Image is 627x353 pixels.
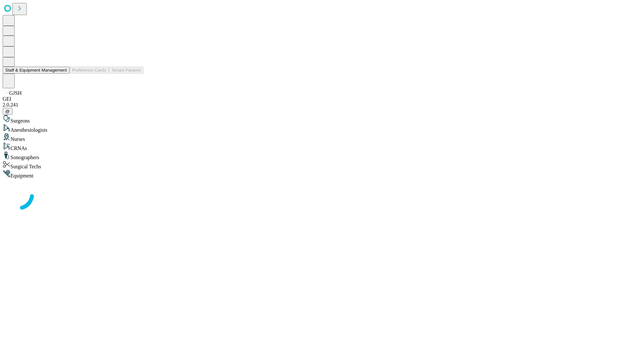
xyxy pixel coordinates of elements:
[3,124,624,133] div: Anesthesiologists
[3,102,624,108] div: 2.0.241
[3,170,624,179] div: Equipment
[3,96,624,102] div: GEI
[3,115,624,124] div: Surgeons
[3,151,624,160] div: Sonographers
[3,160,624,170] div: Surgical Techs
[70,67,109,74] button: Preference Cards
[3,133,624,142] div: Nurses
[109,67,143,74] button: Tenant Params
[9,90,22,96] span: GJSH
[5,109,10,114] span: @
[3,108,12,115] button: @
[3,142,624,151] div: CRNAs
[3,67,70,74] button: Staff & Equipment Management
